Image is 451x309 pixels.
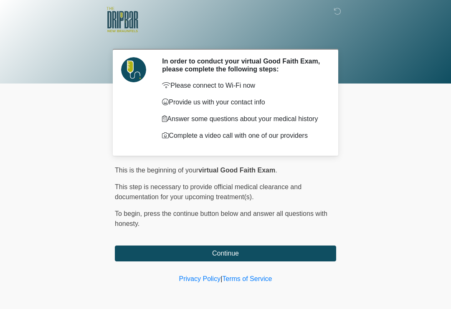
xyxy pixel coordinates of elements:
a: Terms of Service [222,275,272,282]
span: . [275,167,277,174]
a: Privacy Policy [179,275,221,282]
p: Please connect to Wi-Fi now [162,81,324,91]
span: press the continue button below and answer all questions with honesty. [115,210,327,227]
img: Agent Avatar [121,57,146,82]
img: The DRIPBaR - New Braunfels Logo [106,6,138,33]
span: To begin, [115,210,144,217]
span: This step is necessary to provide official medical clearance and documentation for your upcoming ... [115,183,302,200]
h2: In order to conduct your virtual Good Faith Exam, please complete the following steps: [162,57,324,73]
p: Complete a video call with one of our providers [162,131,324,141]
button: Continue [115,246,336,261]
strong: virtual Good Faith Exam [198,167,275,174]
a: | [220,275,222,282]
p: Answer some questions about your medical history [162,114,324,124]
p: Provide us with your contact info [162,97,324,107]
span: This is the beginning of your [115,167,198,174]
